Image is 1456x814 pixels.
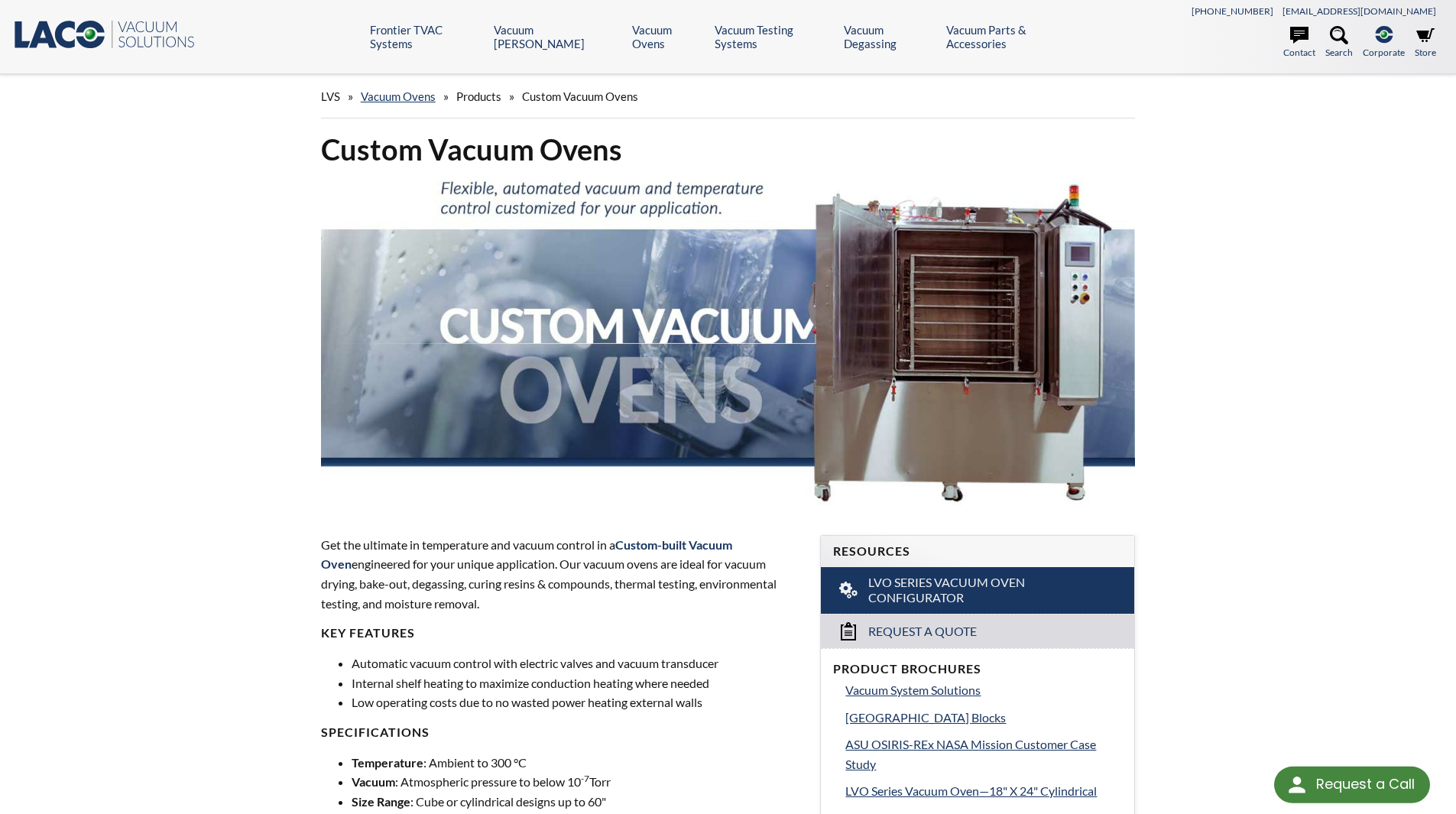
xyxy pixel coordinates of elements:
a: [GEOGRAPHIC_DATA] Blocks [845,708,1122,728]
span: ASU OSIRIS-REx NASA Mission Customer Case Study [845,737,1096,771]
strong: Size Range [352,794,410,809]
h1: Custom Vacuum Ovens [321,131,1136,168]
a: Vacuum System Solutions [845,680,1122,700]
a: [EMAIL_ADDRESS][DOMAIN_NAME] [1283,5,1436,17]
a: Vacuum Ovens [632,23,703,50]
span: Products [456,89,501,103]
li: Low operating costs due to no wasted power heating external walls [352,692,803,712]
a: Vacuum Ovens [361,89,436,103]
div: Request a Call [1316,767,1415,802]
sup: -7 [581,773,589,784]
li: : Cube or cylindrical designs up to 60" [352,792,803,812]
a: Contact [1283,26,1315,60]
span: LVS [321,89,340,103]
a: Vacuum Degassing [844,23,934,50]
span: Corporate [1363,45,1405,60]
a: Vacuum Testing Systems [715,23,832,50]
p: Get the ultimate in temperature and vacuum control in a engineered for your unique application. O... [321,535,803,613]
h4: KEY FEATURES [321,625,803,641]
strong: Temperature [352,755,423,770]
a: Frontier TVAC Systems [370,23,482,50]
a: Vacuum [PERSON_NAME] [494,23,621,50]
span: LVO Series Vacuum Oven Configurator [868,575,1089,607]
li: Automatic vacuum control with electric valves and vacuum transducer [352,653,803,673]
span: Vacuum System Solutions [845,683,981,697]
a: Store [1415,26,1436,60]
a: LVO Series Vacuum Oven Configurator [821,567,1134,615]
a: [PHONE_NUMBER] [1192,5,1273,17]
div: » » » [321,75,1136,118]
span: [GEOGRAPHIC_DATA] Blocks [845,710,1006,725]
span: Request a Quote [868,624,977,640]
a: Search [1325,26,1353,60]
h4: Resources [833,543,1122,559]
h4: Product Brochures [833,661,1122,677]
li: : Ambient to 300 °C [352,753,803,773]
a: Request a Quote [821,614,1134,648]
img: Custom Vacuum Ovens header [321,180,1136,506]
h4: SPECIFICATIONS [321,725,803,741]
a: ASU OSIRIS-REx NASA Mission Customer Case Study [845,735,1122,773]
span: LVO Series Vacuum Oven—18" X 24" Cylindrical [845,783,1097,798]
img: round button [1285,773,1309,797]
li: Internal shelf heating to maximize conduction heating where needed [352,673,803,693]
div: Request a Call [1274,767,1430,803]
strong: Vacuum [352,774,395,789]
span: Custom Vacuum Ovens [522,89,638,103]
li: : Atmospheric pressure to below 10 Torr [352,772,803,792]
a: Vacuum Parts & Accessories [946,23,1082,50]
a: LVO Series Vacuum Oven—18" X 24" Cylindrical [845,781,1122,801]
